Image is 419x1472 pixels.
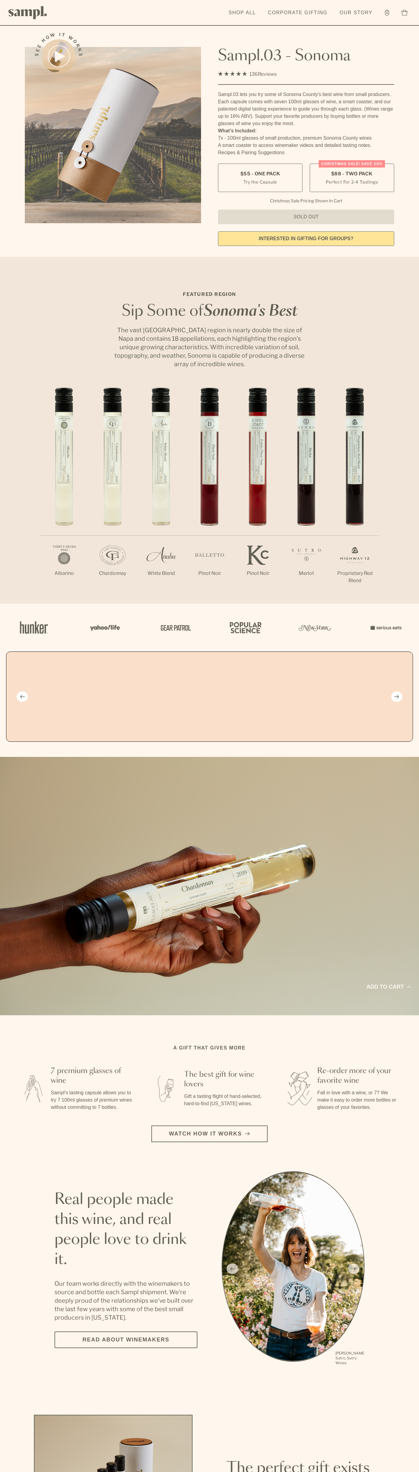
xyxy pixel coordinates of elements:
img: Sampl.03 - Sonoma [25,47,201,223]
p: Albarino [40,570,88,577]
p: Featured Region [113,291,306,298]
li: 2 / 7 [88,388,137,596]
p: Proprietary Red Blend [331,570,379,584]
li: 6 / 7 [282,388,331,596]
span: $88 - Two Pack [331,171,373,177]
li: 7 / 7 [331,388,379,604]
div: slide 1 [222,1171,365,1366]
em: Sonoma's Best [203,304,298,319]
small: Perfect For 2-4 Tastings [326,179,378,185]
p: White Blend [137,570,185,577]
li: 5 / 7 [234,388,282,596]
a: Our Story [337,6,376,19]
a: interested in gifting for groups? [218,231,394,246]
h3: The best gift for wine lovers [184,1070,266,1089]
strong: What’s Included: [218,128,256,133]
p: [PERSON_NAME] Sutro, Sutro Wines [335,1351,365,1365]
img: Artboard_5_7fdae55a-36fd-43f7-8bfd-f74a06a2878e_x450.png [156,615,193,641]
li: Christmas Sale Pricing Shown In Cart [267,198,345,204]
img: Sampl logo [8,6,47,19]
button: Watch how it works [151,1126,268,1142]
li: Recipes & Pairing Suggestions [218,149,394,156]
button: Next slide [391,691,402,702]
span: Reviews [258,71,277,77]
ul: carousel [222,1171,365,1366]
span: $55 - One Pack [240,171,280,177]
h1: Sampl.03 - Sonoma [218,47,394,65]
img: Artboard_4_28b4d326-c26e-48f9-9c80-911f17d6414e_x450.png [226,615,263,641]
h3: 7 premium glasses of wine [51,1066,133,1086]
p: The vast [GEOGRAPHIC_DATA] region is nearly double the size of Napa and contains 18 appellations,... [113,326,306,368]
img: Artboard_6_04f9a106-072f-468a-bdd7-f11783b05722_x450.png [86,615,122,641]
p: Merlot [282,570,331,577]
li: 4 / 7 [185,388,234,596]
button: See how it works [42,39,76,73]
li: 3 / 7 [137,388,185,596]
img: Artboard_7_5b34974b-f019-449e-91fb-745f8d0877ee_x450.png [367,615,403,641]
div: Sampl.03 lets you try some of Sonoma County's best wine from small producers. Each capsule comes ... [218,91,394,127]
p: Fall in love with a wine, or 7? We make it easy to order more bottles or glasses of your favorites. [317,1089,400,1111]
p: Gift a tasting flight of hand-selected, hard-to-find [US_STATE] wines. [184,1093,266,1107]
a: Read about Winemakers [54,1331,197,1348]
h2: A gift that gives more [173,1044,246,1052]
p: Pinot Noir [185,570,234,577]
p: Our team works directly with the winemakers to source and bottle each Sampl shipment. We’re deepl... [54,1279,197,1322]
h3: Re-order more of your favorite wine [317,1066,400,1086]
p: Pinot Noir [234,570,282,577]
span: 136 [249,71,258,77]
small: Try the Capsule [243,179,277,185]
a: Add to cart [366,983,411,991]
h2: Sip Some of [113,304,306,319]
p: Chardonnay [88,570,137,577]
li: A smart coaster to access winemaker videos and detailed tasting notes. [218,142,394,149]
li: 1 / 7 [40,388,88,596]
li: 7x - 100ml glasses of small production, premium Sonoma County wines [218,134,394,142]
a: Shop All [226,6,259,19]
img: Artboard_3_0b291449-6e8c-4d07-b2c2-3f3601a19cd1_x450.png [297,615,333,641]
a: Corporate Gifting [265,6,331,19]
img: Artboard_1_c8cd28af-0030-4af1-819c-248e302c7f06_x450.png [16,615,52,641]
h2: Real people made this wine, and real people love to drink it. [54,1190,197,1270]
button: Previous slide [17,691,28,702]
p: Sampl's tasting capsule allows you to try 7 100ml glasses of premium wines without committing to ... [51,1089,133,1111]
button: Sold Out [218,210,394,224]
div: Christmas SALE! Save 20% [319,160,385,167]
div: 136Reviews [218,70,277,78]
